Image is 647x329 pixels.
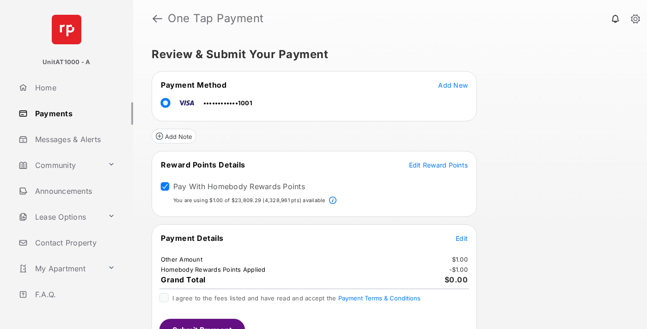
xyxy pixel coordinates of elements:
button: Edit [456,233,468,243]
button: Add New [438,80,468,90]
span: $0.00 [445,275,468,284]
h5: Review & Submit Your Payment [152,49,621,60]
span: I agree to the fees listed and have read and accept the [172,294,421,302]
button: Edit Reward Points [409,160,468,169]
a: Announcements [15,180,133,202]
td: Other Amount [160,255,203,263]
button: Add Note [152,129,196,144]
a: Home [15,77,133,99]
a: My Apartment [15,257,104,280]
a: Payments [15,102,133,125]
a: Contact Property [15,232,133,254]
td: - $1.00 [449,265,469,274]
label: Pay With Homebody Rewards Points [173,182,305,191]
span: Edit Reward Points [409,161,468,169]
span: Reward Points Details [161,160,245,169]
span: ••••••••••••1001 [203,99,252,107]
span: Grand Total [161,275,206,284]
button: I agree to the fees listed and have read and accept the [338,294,421,302]
p: UnitAT1000 - A [43,58,90,67]
a: F.A.Q. [15,283,133,305]
span: Payment Method [161,80,226,90]
td: Homebody Rewards Points Applied [160,265,266,274]
span: Edit [456,234,468,242]
td: $1.00 [452,255,468,263]
p: You are using $1.00 of $23,809.29 (4,328,961 pts) available [173,197,325,204]
span: Add New [438,81,468,89]
strong: One Tap Payment [168,13,264,24]
a: Messages & Alerts [15,128,133,150]
a: Lease Options [15,206,104,228]
img: svg+xml;base64,PHN2ZyB4bWxucz0iaHR0cDovL3d3dy53My5vcmcvMjAwMC9zdmciIHdpZHRoPSI2NCIgaGVpZ2h0PSI2NC... [52,15,81,44]
a: Community [15,154,104,176]
span: Payment Details [161,233,224,243]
